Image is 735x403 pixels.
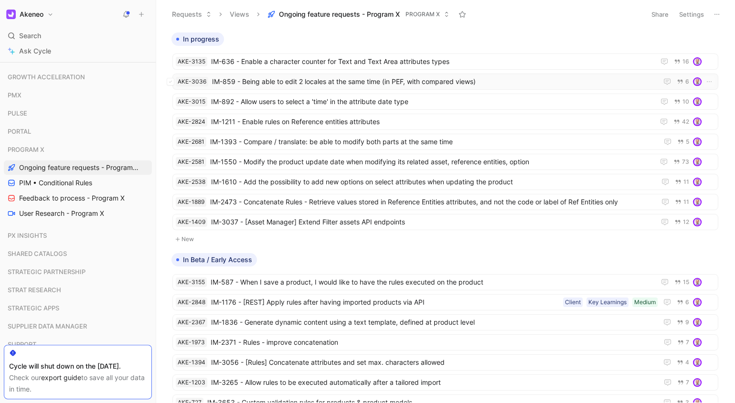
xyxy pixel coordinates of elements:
[211,276,651,288] span: IM-587 - When I save a product, I would like to have the rules executed on the product
[4,124,152,138] div: PORTAL
[211,357,654,368] span: IM-3056 - [Rules] Concatenate attributes and set max. characters allowed
[682,99,689,105] span: 10
[647,8,673,21] button: Share
[4,29,152,43] div: Search
[172,53,718,70] a: AKE-3135IM-636 - Enable a character counter for Text and Text Area attributes types16avatar
[178,217,205,227] div: AKE-1409
[20,10,43,19] h1: Akeneo
[4,301,152,318] div: STRATEGIC APPS
[211,96,651,107] span: IM-892 - Allow users to select a 'time' in the attribute date type
[672,96,691,107] button: 10
[694,299,701,306] img: avatar
[211,116,650,127] span: IM-1211 - Enable rules on Reference entities attributes
[178,338,205,347] div: AKE-1973
[19,209,104,218] span: User Research - Program X
[225,7,254,21] button: Views
[686,380,689,385] span: 7
[675,317,691,328] button: 9
[634,297,656,307] div: Medium
[178,157,204,167] div: AKE-2581
[685,319,689,325] span: 9
[671,157,691,167] button: 73
[19,178,92,188] span: PIM • Conditional Rules
[672,56,691,67] button: 16
[683,199,689,205] span: 11
[41,373,81,382] a: export guide
[675,357,691,368] button: 4
[8,108,27,118] span: PULSE
[19,193,125,203] span: Feedback to process - Program X
[172,314,718,330] a: AKE-2367IM-1836 - Generate dynamic content using a text template, defined at product level9avatar
[210,156,650,168] span: IM-1550 - Modify the product update date when modifying its related asset, reference entities, op...
[211,337,654,348] span: IM-2371 - Rules - improve concatenation
[211,297,559,308] span: IM-1176 - [REST] Apply rules after having imported products via API
[8,249,67,258] span: SHARED CATALOGS
[694,118,701,125] img: avatar
[675,377,691,388] button: 7
[4,246,152,261] div: SHARED CATALOGS
[4,142,152,157] div: PROGRAM X
[694,279,701,286] img: avatar
[8,127,31,136] span: PORTAL
[172,74,718,90] a: AKE-3036IM-859 - Being able to edit 2 locales at the same time (in PEF, with compared views)6avatar
[279,10,400,19] span: Ongoing feature requests - Program X
[4,70,152,84] div: GROWTH ACCELERATION
[675,297,691,308] button: 6
[686,139,689,145] span: 5
[172,294,718,310] a: AKE-2848IM-1176 - [REST] Apply rules after having imported products via APIMediumKey LearningsCli...
[4,106,152,120] div: PULSE
[8,285,61,295] span: STRAT RESEARCH
[4,160,152,175] a: Ongoing feature requests - Program X
[8,72,85,82] span: GROWTH ACCELERATION
[685,79,689,85] span: 6
[4,246,152,264] div: SHARED CATALOGS
[178,177,205,187] div: AKE-2538
[694,339,701,346] img: avatar
[694,78,701,85] img: avatar
[683,279,689,285] span: 15
[172,94,718,110] a: AKE-3015IM-892 - Allow users to select a 'time' in the attribute date type10avatar
[4,142,152,221] div: PROGRAM XOngoing feature requests - Program XPIM • Conditional RulesFeedback to process - Program...
[211,377,654,388] span: IM-3265 - Allow rules to be executed automatically after a tailored import
[211,317,654,328] span: IM-1836 - Generate dynamic content using a text template, defined at product level
[694,179,701,185] img: avatar
[694,98,701,105] img: avatar
[172,354,718,371] a: AKE-1394IM-3056 - [Rules] Concatenate attributes and set max. characters allowed4avatar
[405,10,440,19] span: PROGRAM X
[694,199,701,205] img: avatar
[183,255,252,265] span: In Beta / Early Access
[682,59,689,64] span: 16
[8,145,44,154] span: PROGRAM X
[8,303,59,313] span: STRATEGIC APPS
[178,97,205,106] div: AKE-3015
[685,360,689,365] span: 4
[4,228,152,243] div: PX INSIGHTS
[694,138,701,145] img: avatar
[4,283,152,297] div: STRAT RESEARCH
[675,8,708,21] button: Settings
[211,56,651,67] span: IM-636 - Enable a character counter for Text and Text Area attributes types
[210,136,654,148] span: IM-1393 - Compare / translate: be able to modify both parts at the same time
[694,359,701,366] img: avatar
[682,119,689,125] span: 42
[172,174,718,190] a: AKE-2538IM-1610 - Add the possibility to add new options on select attributes when updating the p...
[588,297,627,307] div: Key Learnings
[172,194,718,210] a: AKE-1889IM-2473 - Concatenate Rules - Retrieve values stored in Reference Entities attributes, an...
[172,374,718,391] a: AKE-1203IM-3265 - Allow rules to be executed automatically after a tailored import7avatar
[9,372,147,395] div: Check our to save all your data in time.
[172,134,718,150] a: AKE-2681IM-1393 - Compare / translate: be able to modify both parts at the same time5avatar
[212,76,654,87] span: IM-859 - Being able to edit 2 locales at the same time (in PEF, with compared views)
[675,137,691,147] button: 5
[178,57,205,66] div: AKE-3135
[263,7,454,21] button: Ongoing feature requests - Program XPROGRAM X
[19,30,41,42] span: Search
[172,274,718,290] a: AKE-3155IM-587 - When I save a product, I would like to have the rules executed on the product15a...
[210,196,652,208] span: IM-2473 - Concatenate Rules - Retrieve values stored in Reference Entities attributes, and not th...
[4,283,152,300] div: STRAT RESEARCH
[168,7,216,21] button: Requests
[178,77,206,86] div: AKE-3036
[178,297,205,307] div: AKE-2848
[171,253,257,266] button: In Beta / Early Access
[4,44,152,58] a: Ask Cycle
[172,114,718,130] a: AKE-2824IM-1211 - Enable rules on Reference entities attributes42avatar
